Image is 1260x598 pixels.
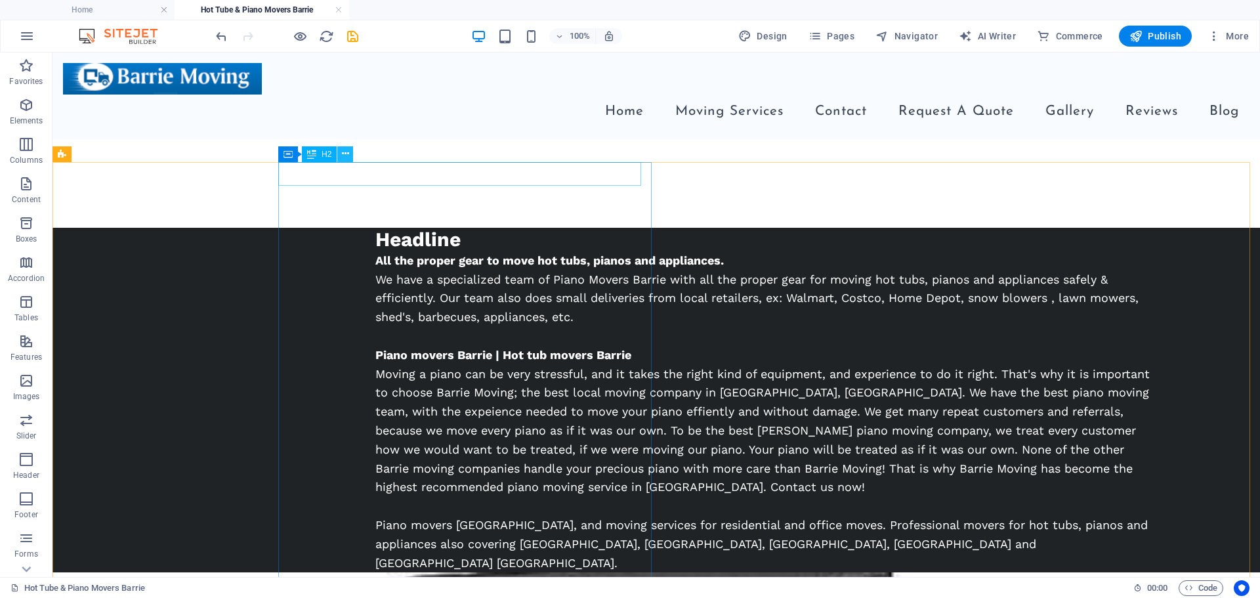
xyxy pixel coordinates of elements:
[75,28,174,44] img: Editor Logo
[10,116,43,126] p: Elements
[1037,30,1103,43] span: Commerce
[14,312,38,323] p: Tables
[1156,583,1158,593] span: :
[738,30,787,43] span: Design
[803,26,860,47] button: Pages
[292,28,308,44] button: Click here to leave preview mode and continue editing
[16,431,37,441] p: Slider
[733,26,793,47] div: Design (Ctrl+Alt+Y)
[322,150,331,158] span: H2
[1032,26,1108,47] button: Commerce
[318,28,334,44] button: reload
[14,509,38,520] p: Footer
[1133,580,1168,596] h6: Session time
[1147,580,1167,596] span: 00 00
[1119,26,1192,47] button: Publish
[14,549,38,559] p: Forms
[9,76,43,87] p: Favorites
[13,470,39,481] p: Header
[870,26,943,47] button: Navigator
[175,3,349,17] h4: Hot Tube & Piano Movers Barrie
[319,29,334,44] i: Reload page
[808,30,854,43] span: Pages
[549,28,596,44] button: 100%
[1179,580,1223,596] button: Code
[8,273,45,284] p: Accordion
[345,29,360,44] i: Save (Ctrl+S)
[733,26,793,47] button: Design
[1207,30,1249,43] span: More
[10,352,42,362] p: Features
[16,234,37,244] p: Boxes
[1234,580,1249,596] button: Usercentrics
[954,26,1021,47] button: AI Writer
[959,30,1016,43] span: AI Writer
[345,28,360,44] button: save
[12,194,41,205] p: Content
[1129,30,1181,43] span: Publish
[875,30,938,43] span: Navigator
[13,391,40,402] p: Images
[10,580,145,596] a: Click to cancel selection. Double-click to open Pages
[213,28,229,44] button: undo
[10,155,43,165] p: Columns
[1202,26,1254,47] button: More
[1185,580,1217,596] span: Code
[569,28,590,44] h6: 100%
[603,30,615,42] i: On resize automatically adjust zoom level to fit chosen device.
[214,29,229,44] i: Undo: Delete elements (Ctrl+Z)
